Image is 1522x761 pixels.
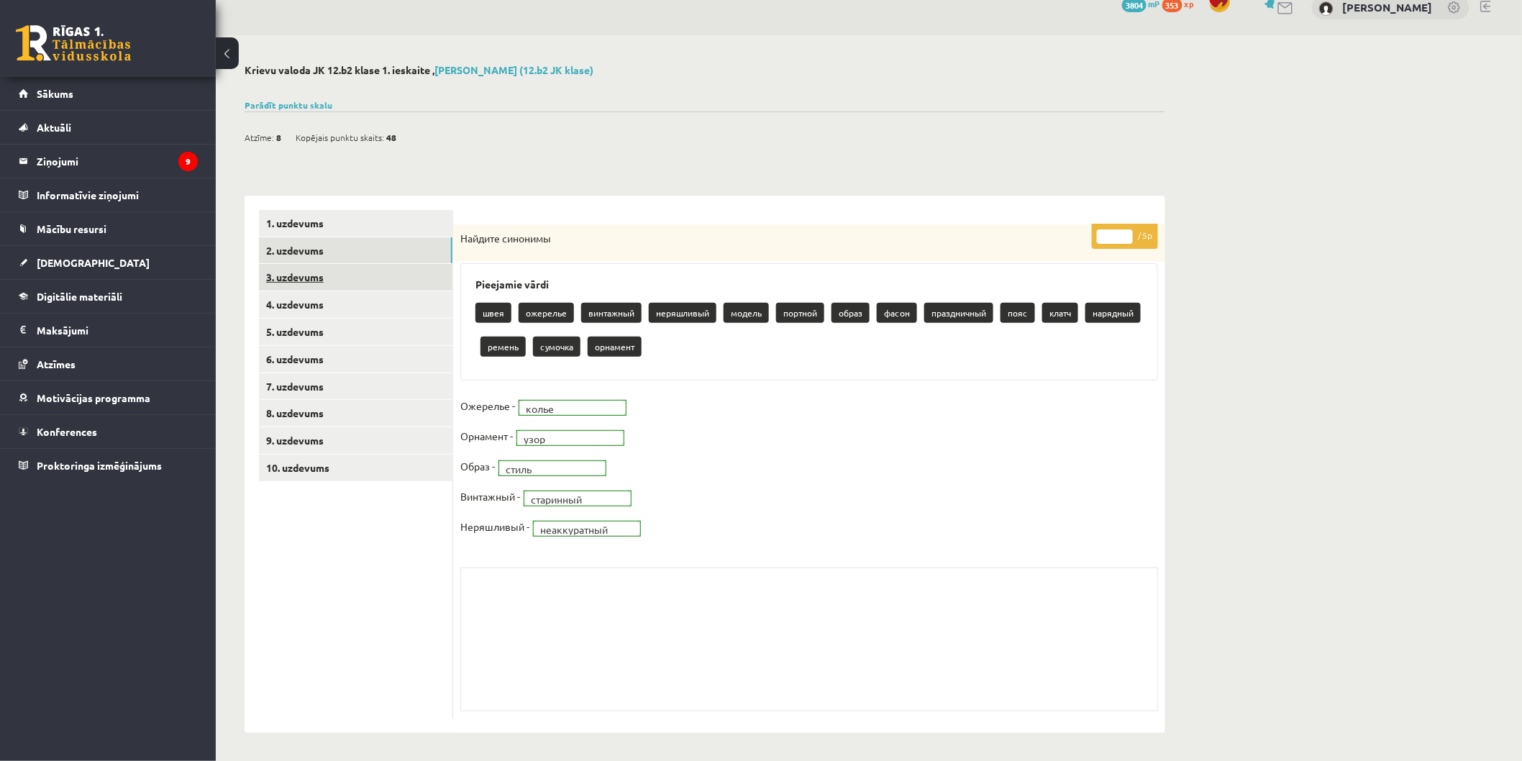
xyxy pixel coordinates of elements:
p: сумочка [533,337,580,357]
a: Parādīt punktu skalu [245,99,332,111]
img: Sigurds Kozlovskis [1319,1,1334,16]
a: Maksājumi [19,314,198,347]
p: орнамент [588,337,642,357]
span: неаккуратный [540,522,621,537]
a: Atzīmes [19,347,198,380]
span: узор [524,432,604,446]
p: праздничный [924,303,993,323]
span: Digitālie materiāli [37,290,122,303]
h3: Pieejamie vārdi [475,278,1143,291]
span: колье [526,401,606,416]
a: Digitālie materiāli [19,280,198,313]
a: колье [519,401,626,415]
a: 5. uzdevums [259,319,452,345]
a: 3. uzdevums [259,264,452,291]
p: ожерелье [519,303,574,323]
p: Образ - [460,455,495,477]
legend: Informatīvie ziņojumi [37,178,198,211]
p: образ [831,303,870,323]
a: 1. uzdevums [259,210,452,237]
span: Sākums [37,87,73,100]
p: неряшливый [649,303,716,323]
p: / 5p [1092,224,1158,249]
a: [DEMOGRAPHIC_DATA] [19,246,198,279]
p: модель [724,303,769,323]
a: Rīgas 1. Tālmācības vidusskola [16,25,131,61]
a: Aktuāli [19,111,198,144]
a: 7. uzdevums [259,373,452,400]
p: ремень [480,337,526,357]
p: фасон [877,303,917,323]
p: Ожерелье - [460,395,515,416]
p: Найдите синонимы [460,232,1086,246]
a: Konferences [19,415,198,448]
a: [PERSON_NAME] (12.b2 JK klase) [434,63,593,76]
span: [DEMOGRAPHIC_DATA] [37,256,150,269]
p: пояс [1001,303,1035,323]
span: 48 [386,127,396,148]
p: Неряшливый - [460,516,529,537]
a: 9. uzdevums [259,427,452,454]
a: старинный [524,491,631,506]
p: Орнамент - [460,425,513,447]
a: 2. uzdevums [259,237,452,264]
a: Ziņojumi9 [19,145,198,178]
a: стиль [499,461,606,475]
span: старинный [531,492,611,506]
a: Informatīvie ziņojumi [19,178,198,211]
span: Motivācijas programma [37,391,150,404]
a: узор [517,431,624,445]
a: Mācību resursi [19,212,198,245]
span: Proktoringa izmēģinājums [37,459,162,472]
legend: Ziņojumi [37,145,198,178]
span: 8 [276,127,281,148]
a: 4. uzdevums [259,291,452,318]
span: Konferences [37,425,97,438]
a: неаккуратный [534,521,640,536]
p: швея [475,303,511,323]
i: 9 [178,152,198,171]
span: Atzīme: [245,127,274,148]
p: нарядный [1085,303,1141,323]
p: клатч [1042,303,1078,323]
span: Aktuāli [37,121,71,134]
legend: Maksājumi [37,314,198,347]
span: стиль [506,462,586,476]
a: Motivācijas programma [19,381,198,414]
p: Винтажный - [460,486,520,507]
a: 10. uzdevums [259,455,452,481]
h2: Krievu valoda JK 12.b2 klase 1. ieskaite , [245,64,1165,76]
span: Atzīmes [37,357,76,370]
a: 8. uzdevums [259,400,452,427]
a: Proktoringa izmēģinājums [19,449,198,482]
a: 6. uzdevums [259,346,452,373]
a: Sākums [19,77,198,110]
span: Kopējais punktu skaits: [296,127,384,148]
span: Mācību resursi [37,222,106,235]
p: портной [776,303,824,323]
p: винтажный [581,303,642,323]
